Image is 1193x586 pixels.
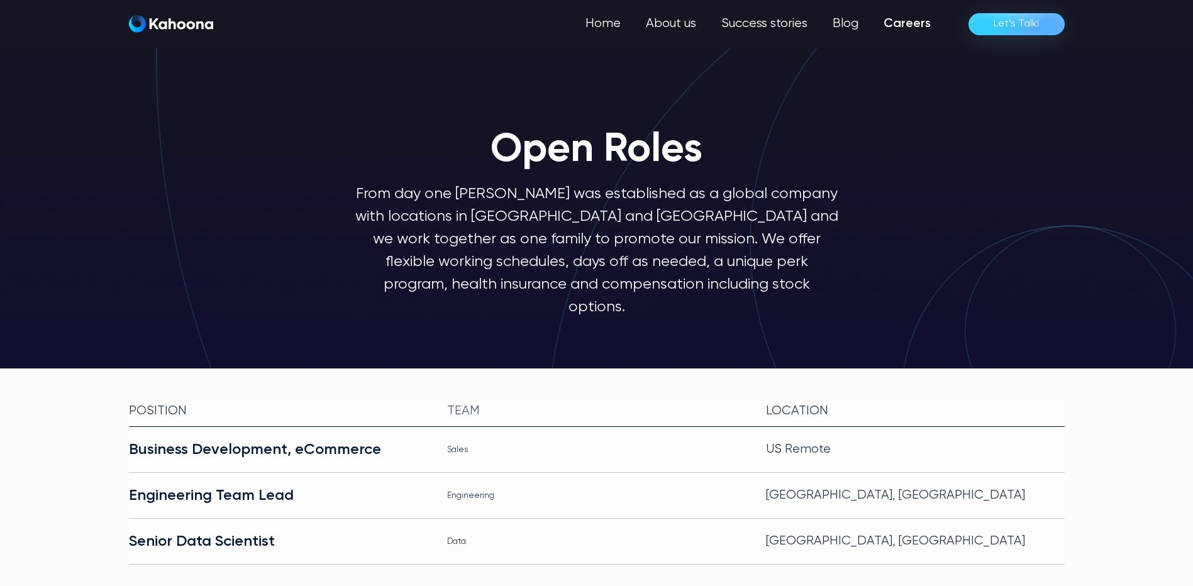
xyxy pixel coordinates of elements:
div: Engineering [447,485,746,506]
a: Business Development, eCommerceSalesUS Remote [129,427,1065,473]
a: Success stories [709,11,820,36]
div: team [447,401,746,421]
div: [GEOGRAPHIC_DATA], [GEOGRAPHIC_DATA] [766,531,1065,551]
div: [GEOGRAPHIC_DATA], [GEOGRAPHIC_DATA] [766,485,1065,506]
a: Let’s Talk! [968,13,1065,35]
a: Careers [871,11,943,36]
div: Position [129,401,428,421]
a: home [129,15,213,33]
div: Let’s Talk! [994,14,1040,34]
div: US Remote [766,440,1065,460]
a: Home [573,11,633,36]
a: Senior Data ScientistData[GEOGRAPHIC_DATA], [GEOGRAPHIC_DATA] [129,519,1065,565]
div: Location [766,401,1065,421]
a: About us [633,11,709,36]
h1: Open Roles [491,128,702,172]
div: Senior Data Scientist [129,531,428,551]
div: Data [447,531,746,551]
img: Kahoona logo white [129,15,213,33]
div: Sales [447,440,746,460]
a: Engineering Team LeadEngineering[GEOGRAPHIC_DATA], [GEOGRAPHIC_DATA] [129,473,1065,519]
a: Blog [820,11,871,36]
div: Engineering Team Lead [129,485,428,506]
p: From day one [PERSON_NAME] was established as a global company with locations in [GEOGRAPHIC_DATA... [355,182,838,318]
div: Business Development, eCommerce [129,440,428,460]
